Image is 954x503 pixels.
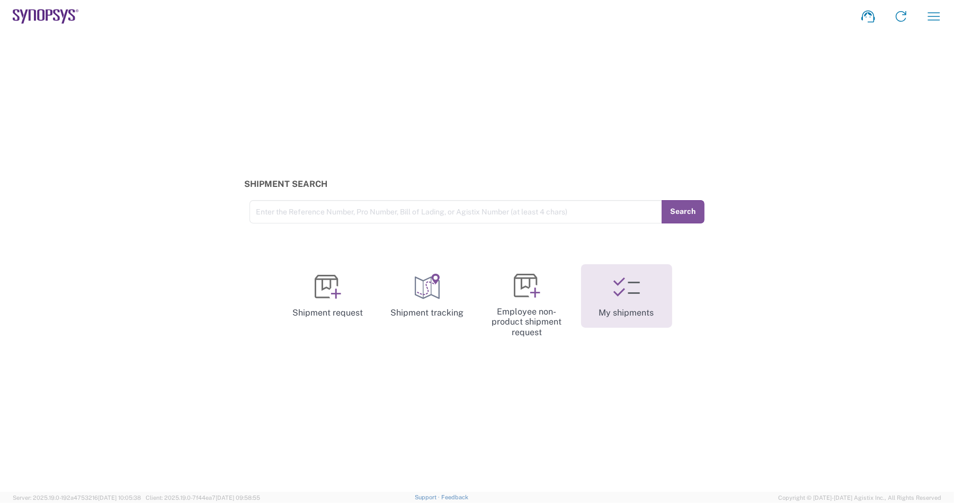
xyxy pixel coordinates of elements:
[778,493,941,502] span: Copyright © [DATE]-[DATE] Agistix Inc., All Rights Reserved
[282,264,373,328] a: Shipment request
[146,495,260,501] span: Client: 2025.19.0-7f44ea7
[482,264,573,346] a: Employee non-product shipment request
[581,264,672,328] a: My shipments
[13,495,141,501] span: Server: 2025.19.0-192a4753216
[662,200,705,223] button: Search
[98,495,141,501] span: [DATE] 10:05:38
[244,179,710,189] h3: Shipment Search
[382,264,473,328] a: Shipment tracking
[441,494,468,500] a: Feedback
[415,494,441,500] a: Support
[216,495,260,501] span: [DATE] 09:58:55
